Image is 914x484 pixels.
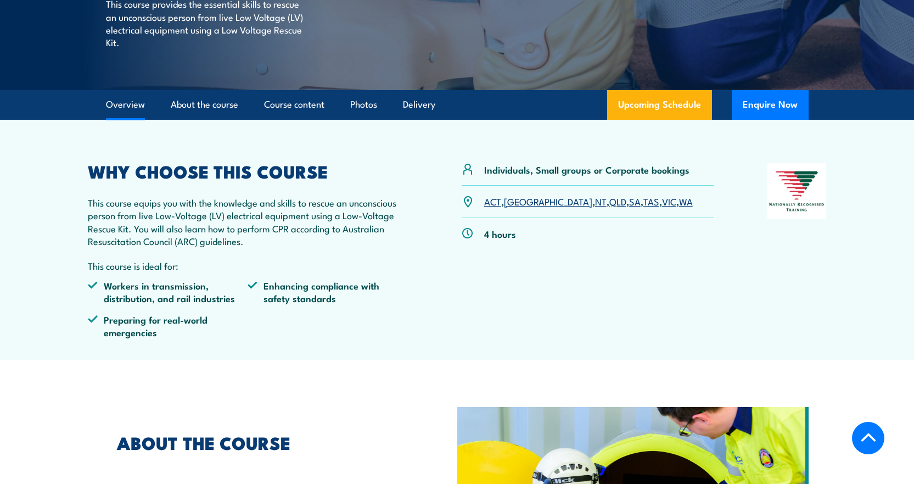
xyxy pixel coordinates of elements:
[504,194,592,208] a: [GEOGRAPHIC_DATA]
[767,163,827,219] img: Nationally Recognised Training logo.
[643,194,659,208] a: TAS
[484,195,693,208] p: , , , , , , ,
[106,90,145,119] a: Overview
[88,279,248,305] li: Workers in transmission, distribution, and rail industries
[629,194,641,208] a: SA
[350,90,377,119] a: Photos
[264,90,324,119] a: Course content
[248,279,408,305] li: Enhancing compliance with safety standards
[88,196,408,248] p: This course equips you with the knowledge and skills to rescue an unconscious person from live Lo...
[607,90,712,120] a: Upcoming Schedule
[484,227,516,240] p: 4 hours
[403,90,435,119] a: Delivery
[88,313,248,339] li: Preparing for real-world emergencies
[662,194,676,208] a: VIC
[595,194,607,208] a: NT
[732,90,809,120] button: Enquire Now
[484,163,689,176] p: Individuals, Small groups or Corporate bookings
[88,259,408,272] p: This course is ideal for:
[679,194,693,208] a: WA
[609,194,626,208] a: QLD
[484,194,501,208] a: ACT
[88,163,408,179] h2: WHY CHOOSE THIS COURSE
[117,435,407,450] h2: ABOUT THE COURSE
[171,90,238,119] a: About the course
